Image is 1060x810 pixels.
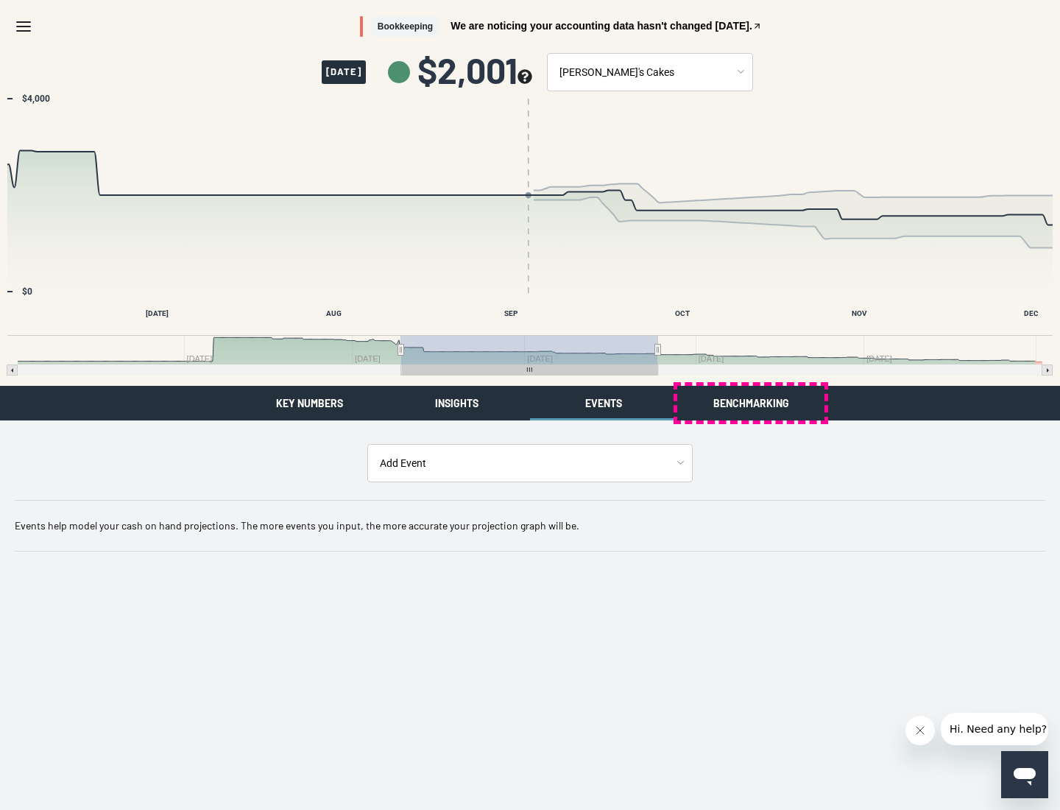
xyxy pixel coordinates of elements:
button: Events [530,386,677,420]
iframe: Button to launch messaging window [1001,751,1048,798]
iframe: Message from company [941,713,1048,745]
svg: Menu [15,18,32,35]
button: Benchmarking [677,386,824,420]
iframe: Close message [905,716,935,745]
text: SEP [504,309,518,317]
button: see more about your cashflow projection [517,69,532,86]
text: NOV [852,309,867,317]
span: Bookkeeping [372,16,439,38]
text: DEC [1024,309,1039,317]
text: $4,000 [22,94,50,104]
span: [DATE] [322,60,366,84]
text: [DATE] [146,309,169,317]
button: Key Numbers [236,386,383,420]
button: BookkeepingWe are noticing your accounting data hasn't changed [DATE]. [360,16,762,38]
button: Insights [383,386,530,420]
text: AUG [326,309,342,317]
p: Events help model your cash on hand projections. The more events you input, the more accurate you... [15,518,1045,533]
span: We are noticing your accounting data hasn't changed [DATE]. [451,21,752,31]
span: $2,001 [417,52,532,88]
text: $0 [22,286,32,297]
text: OCT [675,309,690,317]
